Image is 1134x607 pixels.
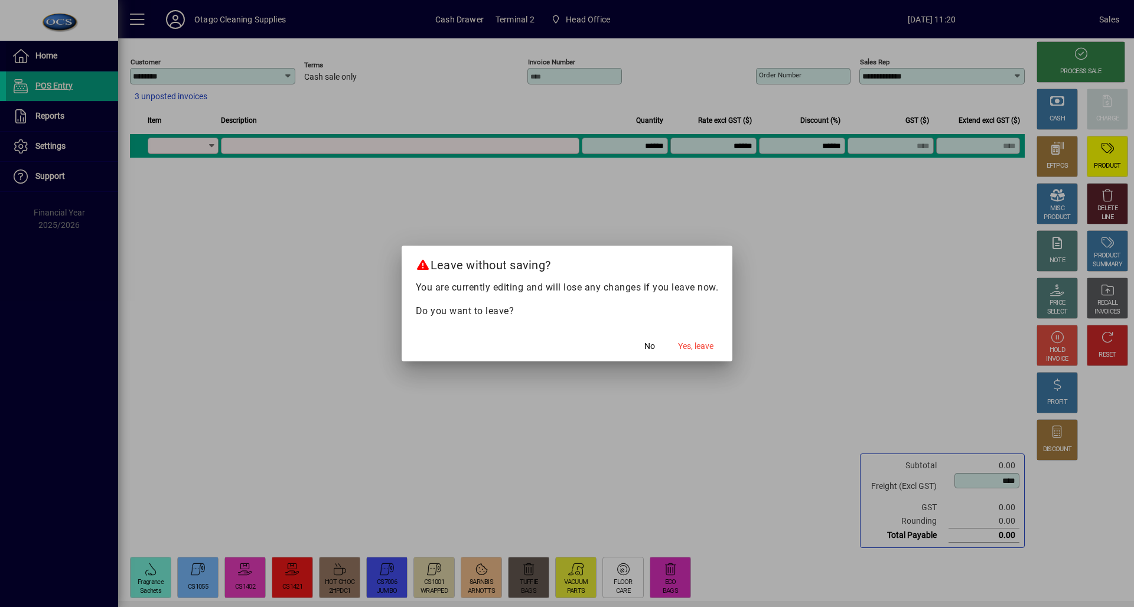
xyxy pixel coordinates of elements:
button: No [631,335,669,357]
span: Yes, leave [678,340,713,353]
h2: Leave without saving? [402,246,733,280]
button: Yes, leave [673,335,718,357]
span: No [644,340,655,353]
p: Do you want to leave? [416,304,719,318]
p: You are currently editing and will lose any changes if you leave now. [416,280,719,295]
